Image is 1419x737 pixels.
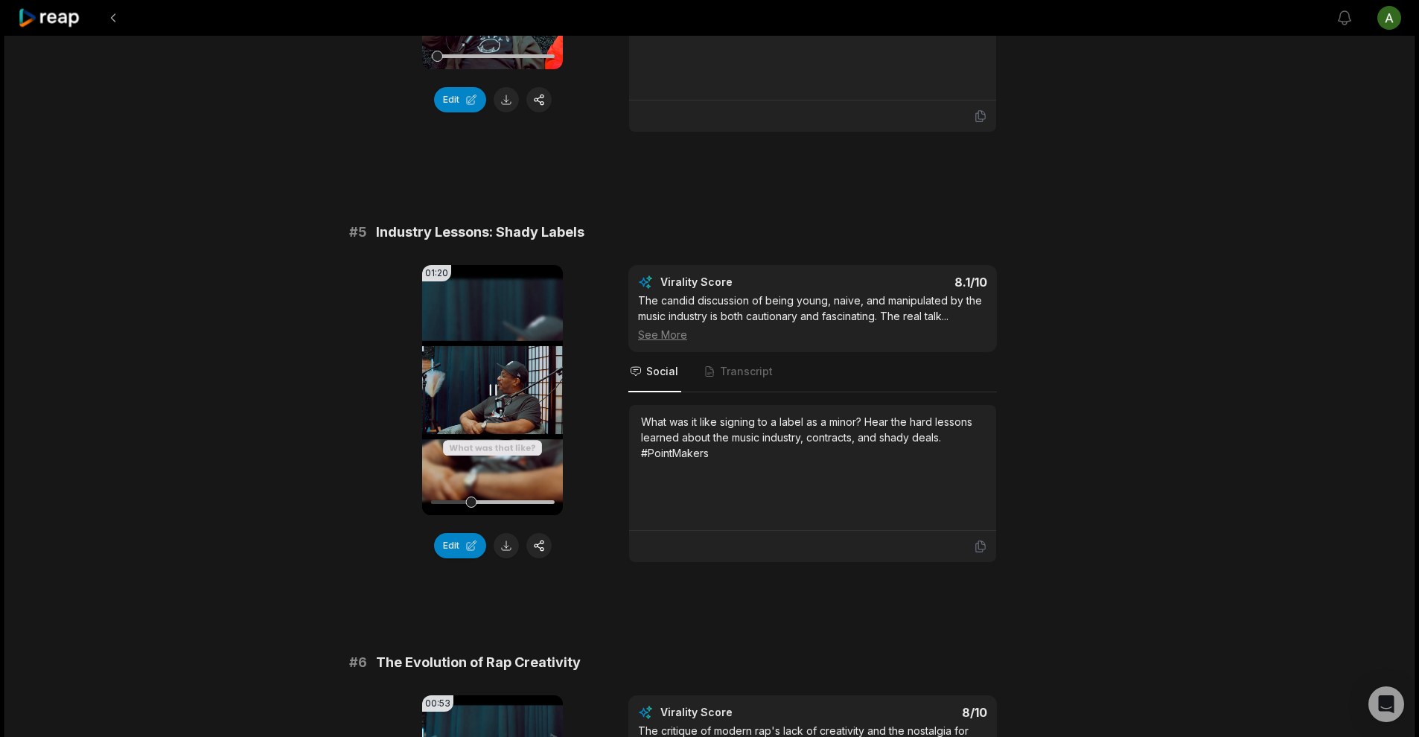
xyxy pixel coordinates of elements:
[434,533,486,558] button: Edit
[376,652,581,673] span: The Evolution of Rap Creativity
[638,293,987,342] div: The candid discussion of being young, naive, and manipulated by the music industry is both cautio...
[422,265,563,515] video: Your browser does not support mp4 format.
[646,364,678,379] span: Social
[828,705,988,720] div: 8 /10
[376,222,584,243] span: Industry Lessons: Shady Labels
[828,275,988,290] div: 8.1 /10
[349,222,367,243] span: # 5
[349,652,367,673] span: # 6
[660,275,820,290] div: Virality Score
[434,87,486,112] button: Edit
[641,414,984,461] div: What was it like signing to a label as a minor? Hear the hard lessons learned about the music ind...
[1368,686,1404,722] div: Open Intercom Messenger
[720,364,773,379] span: Transcript
[638,327,987,342] div: See More
[628,352,997,392] nav: Tabs
[660,705,820,720] div: Virality Score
